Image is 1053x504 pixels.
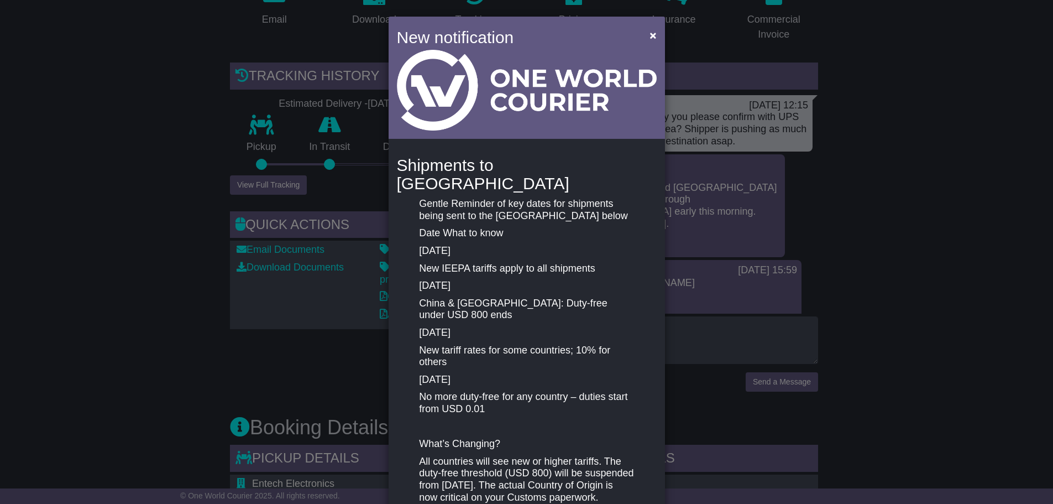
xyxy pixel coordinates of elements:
p: Gentle Reminder of key dates for shipments being sent to the [GEOGRAPHIC_DATA] below [419,198,633,222]
img: Light [397,50,657,131]
p: New IEEPA tariffs apply to all shipments [419,263,633,275]
p: [DATE] [419,280,633,292]
p: New tariff rates for some countries; 10% for others [419,345,633,368]
h4: New notification [397,25,634,50]
p: All countries will see new or higher tariffs. The duty-free threshold (USD 800) will be suspended... [419,456,633,503]
p: No more duty-free for any country – duties start from USD 0.01 [419,391,633,415]
p: [DATE] [419,374,633,386]
p: [DATE] [419,327,633,339]
p: What’s Changing? [419,438,633,450]
p: [DATE] [419,245,633,257]
span: × [649,29,656,41]
p: China & [GEOGRAPHIC_DATA]: Duty-free under USD 800 ends [419,298,633,321]
button: Close [644,24,662,46]
h4: Shipments to [GEOGRAPHIC_DATA] [397,156,657,193]
p: Date What to know [419,227,633,240]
